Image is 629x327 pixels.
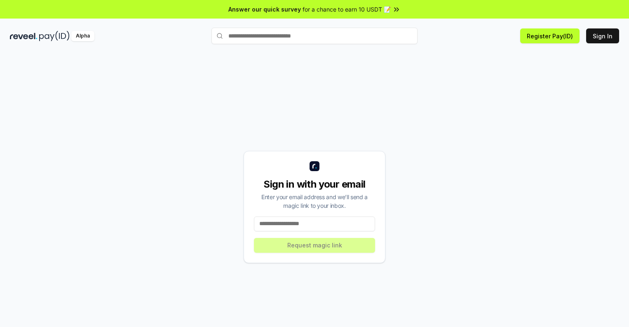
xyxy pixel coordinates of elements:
div: Sign in with your email [254,178,375,191]
button: Register Pay(ID) [520,28,580,43]
span: for a chance to earn 10 USDT 📝 [303,5,391,14]
img: reveel_dark [10,31,38,41]
img: pay_id [39,31,70,41]
img: logo_small [310,161,319,171]
button: Sign In [586,28,619,43]
div: Enter your email address and we’ll send a magic link to your inbox. [254,193,375,210]
span: Answer our quick survey [228,5,301,14]
div: Alpha [71,31,94,41]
